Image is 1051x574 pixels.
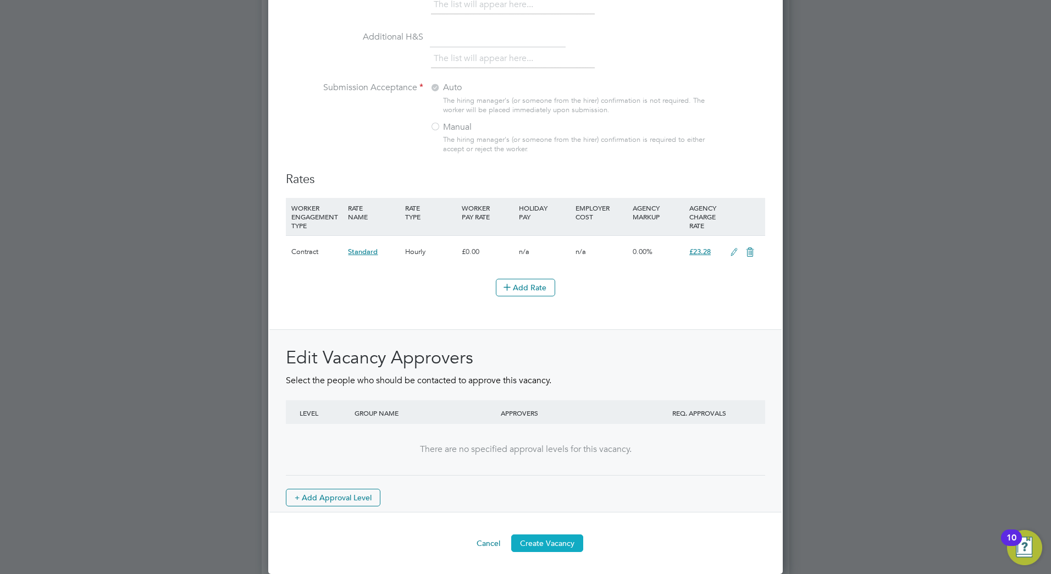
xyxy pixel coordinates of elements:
div: AGENCY MARKUP [630,198,687,227]
div: WORKER ENGAGEMENT TYPE [289,198,345,235]
label: Manual [430,122,567,133]
span: n/a [519,247,529,256]
button: Open Resource Center, 10 new notifications [1007,530,1042,565]
div: There are no specified approval levels for this vacancy. [297,444,754,455]
div: Hourly [402,236,459,268]
div: AGENCY CHARGE RATE [687,198,724,235]
label: Auto [430,82,567,93]
div: APPROVERS [498,400,644,426]
div: 10 [1006,538,1016,552]
div: RATE NAME [345,198,402,227]
span: Standard [348,247,378,256]
button: Cancel [468,534,509,552]
div: The hiring manager's (or someone from the hirer) confirmation is not required. The worker will be... [443,96,710,115]
label: Additional H&S [286,31,423,43]
span: Select the people who should be contacted to approve this vacancy. [286,375,551,386]
label: Submission Acceptance [286,82,423,93]
div: RATE TYPE [402,198,459,227]
div: LEVEL [297,400,352,426]
li: The list will appear here... [434,51,538,66]
div: £0.00 [459,236,516,268]
span: 0.00% [633,247,652,256]
button: Create Vacancy [511,534,583,552]
div: HOLIDAY PAY [516,198,573,227]
div: REQ. APPROVALS [644,400,754,426]
div: WORKER PAY RATE [459,198,516,227]
h2: Edit Vacancy Approvers [286,346,765,369]
div: The hiring manager's (or someone from the hirer) confirmation is required to either accept or rej... [443,135,710,154]
span: n/a [576,247,586,256]
div: EMPLOYER COST [573,198,629,227]
div: Contract [289,236,345,268]
div: GROUP NAME [352,400,498,426]
button: Add Rate [496,279,555,296]
h3: Rates [286,172,765,187]
button: + Add Approval Level [286,489,380,506]
span: £23.28 [689,247,711,256]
